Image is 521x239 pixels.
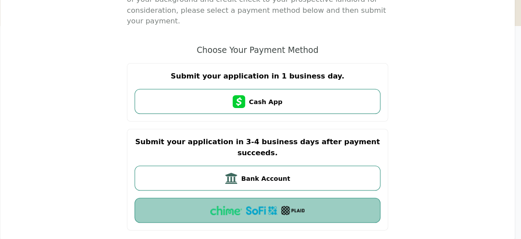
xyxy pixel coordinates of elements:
img: SoFi logo [249,207,280,216]
img: Plaid logo [283,207,306,216]
p: Submit your application in 3-4 business days after payment succeeds. [141,139,380,161]
button: Bank Account [141,168,380,192]
img: Chime logo [215,207,246,216]
button: Cash App [141,93,380,117]
span: Bank Account [245,176,292,184]
h2: Choose Your Payment Method [201,50,320,61]
button: Bank via Plaid [141,199,380,223]
p: Submit your application in 1 business day. [141,75,380,86]
span: Cash App [252,101,285,110]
